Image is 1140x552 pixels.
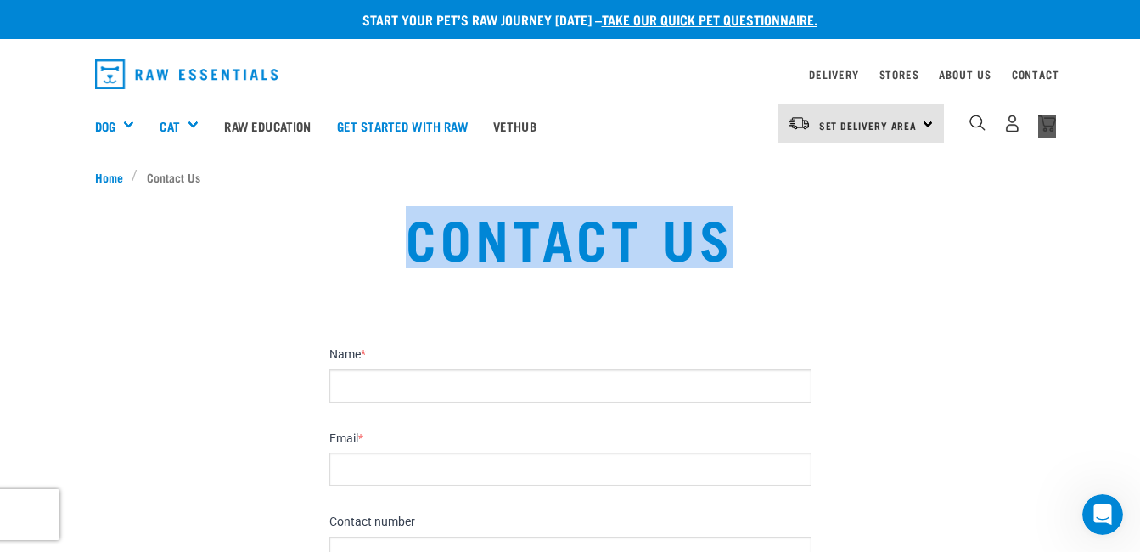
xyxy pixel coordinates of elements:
a: Dog [95,116,115,136]
img: Raw Essentials Logo [95,59,278,89]
a: Get started with Raw [324,92,480,160]
a: Stores [879,71,919,77]
nav: dropdown navigation [81,53,1059,96]
label: Contact number [329,515,811,530]
a: Contact [1012,71,1059,77]
span: Home [95,168,123,186]
a: Raw Education [211,92,323,160]
img: home-icon@2x.png [1038,115,1056,132]
a: Home [95,168,132,186]
label: Name [329,347,811,363]
a: Vethub [480,92,549,160]
img: home-icon-1@2x.png [969,115,986,131]
nav: breadcrumbs [95,168,1046,186]
a: Cat [160,116,179,136]
iframe: Intercom live chat [1082,494,1123,535]
img: user.png [1003,115,1021,132]
img: van-moving.png [788,115,811,131]
h1: Contact Us [221,206,919,268]
label: Email [329,431,811,447]
span: Set Delivery Area [819,122,918,128]
a: Delivery [809,71,858,77]
a: take our quick pet questionnaire. [602,15,817,23]
a: About Us [939,71,991,77]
